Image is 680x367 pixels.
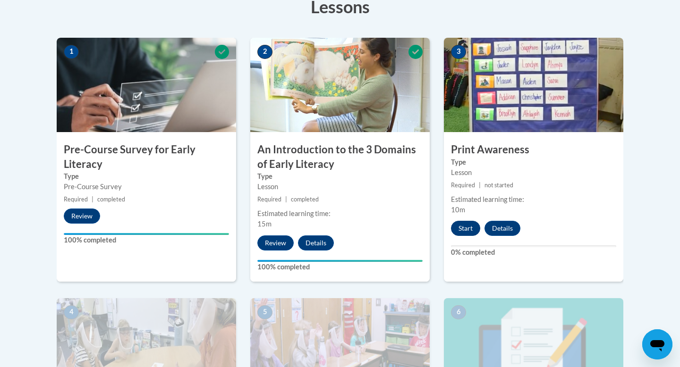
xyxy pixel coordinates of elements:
span: completed [291,196,319,203]
div: Estimated learning time: [451,194,616,205]
span: | [479,182,481,189]
span: 6 [451,305,466,319]
label: Type [451,157,616,167]
label: Type [257,171,423,182]
span: 5 [257,305,272,319]
span: | [92,196,93,203]
div: Your progress [64,233,229,235]
button: Review [64,209,100,224]
span: 4 [64,305,79,319]
span: not started [484,182,513,189]
span: | [285,196,287,203]
span: 10m [451,206,465,214]
label: 0% completed [451,247,616,258]
img: Course Image [444,38,623,132]
div: Your progress [257,260,423,262]
label: Type [64,171,229,182]
span: Required [451,182,475,189]
div: Estimated learning time: [257,209,423,219]
span: Required [64,196,88,203]
img: Course Image [57,38,236,132]
button: Details [484,221,520,236]
div: Lesson [451,167,616,178]
span: Required [257,196,281,203]
button: Start [451,221,480,236]
h3: Pre-Course Survey for Early Literacy [57,142,236,172]
iframe: Button to launch messaging window [642,329,672,359]
img: Course Image [250,38,430,132]
span: 2 [257,45,272,59]
span: 3 [451,45,466,59]
div: Lesson [257,182,423,192]
label: 100% completed [64,235,229,245]
button: Review [257,235,294,250]
div: Pre-Course Survey [64,182,229,192]
span: completed [97,196,125,203]
span: 1 [64,45,79,59]
h3: An Introduction to the 3 Domains of Early Literacy [250,142,430,172]
label: 100% completed [257,262,423,272]
span: 15m [257,220,272,228]
h3: Print Awareness [444,142,623,157]
button: Details [298,235,334,250]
